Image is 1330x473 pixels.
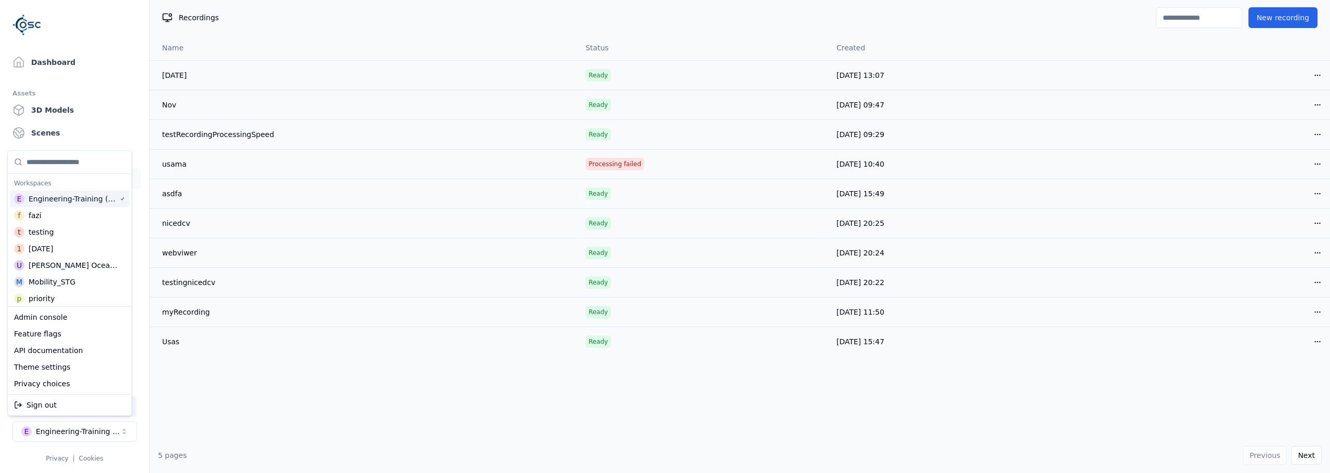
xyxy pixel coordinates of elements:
[29,244,53,254] div: [DATE]
[14,260,24,271] div: U
[29,227,54,237] div: testing
[29,260,118,271] div: [PERSON_NAME] OceanFrame
[14,293,24,304] div: p
[29,210,42,221] div: fazi
[14,194,24,204] div: E
[14,277,24,287] div: M
[10,176,129,191] div: Workspaces
[10,397,129,413] div: Sign out
[10,309,129,326] div: Admin console
[8,307,131,394] div: Suggestions
[10,359,129,375] div: Theme settings
[10,342,129,359] div: API documentation
[29,277,75,287] div: Mobility_STG
[8,395,131,415] div: Suggestions
[29,194,119,204] div: Engineering-Training (SSO Staging)
[8,151,131,306] div: Suggestions
[10,375,129,392] div: Privacy choices
[14,227,24,237] div: t
[14,244,24,254] div: 1
[29,293,55,304] div: priority
[10,326,129,342] div: Feature flags
[14,210,24,221] div: f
